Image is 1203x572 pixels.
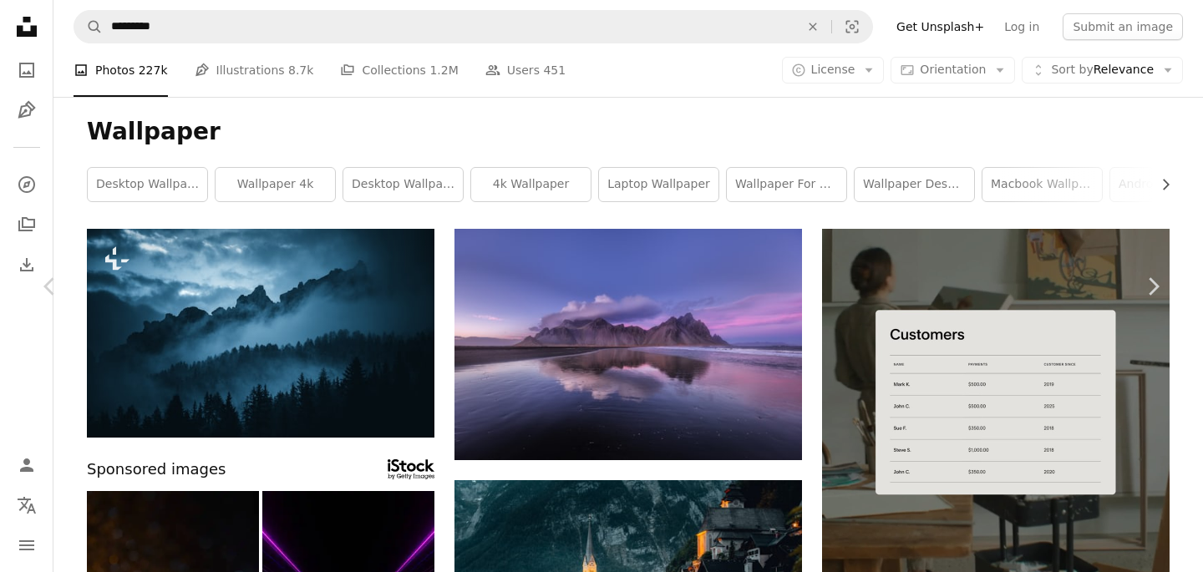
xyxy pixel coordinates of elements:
a: wallpaper 4k [216,168,335,201]
a: a mountain range covered in fog and clouds [87,325,434,340]
a: laptop wallpaper [599,168,718,201]
a: desktop wallpapers [88,168,207,201]
button: Clear [794,11,831,43]
a: Users 451 [485,43,566,97]
a: Get Unsplash+ [886,13,994,40]
button: Visual search [832,11,872,43]
button: Orientation [891,57,1015,84]
a: Log in / Sign up [10,448,43,482]
h1: Wallpaper [87,117,1170,147]
span: Relevance [1051,62,1154,78]
button: Language [10,488,43,522]
span: Sponsored images [87,458,226,482]
a: Next [1103,206,1203,367]
a: Log in [994,13,1049,40]
a: Explore [10,168,43,201]
span: License [811,63,855,76]
img: a mountain range covered in fog and clouds [87,229,434,438]
form: Find visuals sitewide [74,10,873,43]
span: Sort by [1051,63,1093,76]
button: Menu [10,529,43,562]
a: desktop wallpaper [343,168,463,201]
span: 451 [543,61,566,79]
img: photo of mountain [454,229,802,460]
a: 4k wallpaper [471,168,591,201]
span: Orientation [920,63,986,76]
button: Submit an image [1063,13,1183,40]
span: 1.2M [429,61,458,79]
span: 8.7k [288,61,313,79]
a: macbook wallpaper [982,168,1102,201]
a: photo of mountain [454,337,802,352]
a: wallpaper for mobile [727,168,846,201]
a: Illustrations [10,94,43,127]
a: Photos [10,53,43,87]
a: Collections 1.2M [340,43,458,97]
button: scroll list to the right [1150,168,1170,201]
a: Illustrations 8.7k [195,43,314,97]
button: License [782,57,885,84]
a: wallpaper desktop [855,168,974,201]
button: Search Unsplash [74,11,103,43]
button: Sort byRelevance [1022,57,1183,84]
